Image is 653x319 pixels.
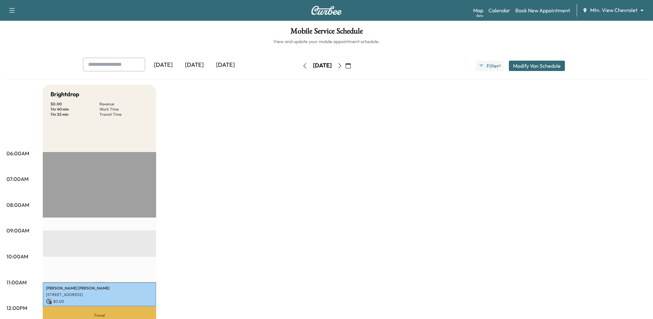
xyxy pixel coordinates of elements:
div: [DATE] [148,58,179,73]
div: [DATE] [313,62,332,70]
h6: View and update your mobile appointment schedule. [6,38,647,45]
p: 10:59 am - 11:54 am [46,306,153,311]
p: $ 0.00 [46,299,153,304]
div: [DATE] [179,58,210,73]
span: Mtn. View Chevrolet [590,6,637,14]
p: $ 0.00 [51,101,99,107]
p: [STREET_ADDRESS] [46,292,153,297]
span: ● [498,64,499,67]
p: 09:00AM [6,227,29,234]
p: Work Time [99,107,148,112]
a: Book New Appointment [515,6,570,14]
p: [PERSON_NAME] [PERSON_NAME] [46,286,153,291]
h1: Mobile Service Schedule [6,27,647,38]
h5: Brightdrop [51,90,79,99]
span: Filter [487,62,498,70]
a: MapBeta [473,6,483,14]
p: 10:00AM [6,253,28,260]
button: Filter●1 [476,61,504,71]
div: [DATE] [210,58,241,73]
p: 11:00AM [6,278,27,286]
button: Modify Van Schedule [509,61,565,71]
p: Transit Time [99,112,148,117]
span: 1 [499,63,501,68]
p: 1 hr 40 min [51,107,99,112]
div: Beta [476,13,483,18]
p: 1 hr 25 min [51,112,99,117]
p: 06:00AM [6,149,29,157]
a: Calendar [488,6,510,14]
p: 08:00AM [6,201,29,209]
img: Curbee Logo [311,6,342,15]
p: Revenue [99,101,148,107]
p: 12:00PM [6,304,27,312]
p: 07:00AM [6,175,29,183]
